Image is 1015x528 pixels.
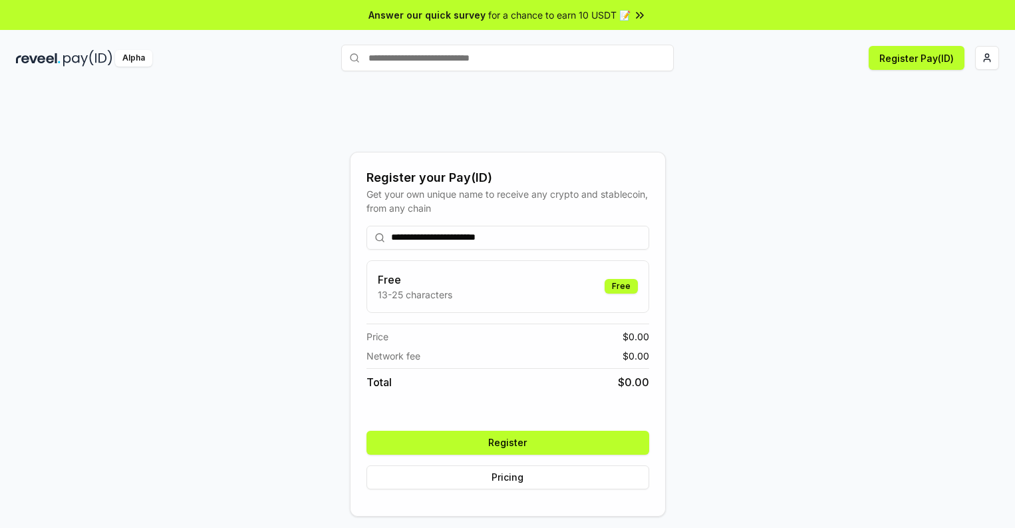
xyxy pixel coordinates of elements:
[378,288,452,302] p: 13-25 characters
[488,8,631,22] span: for a chance to earn 10 USDT 📝
[366,374,392,390] span: Total
[623,330,649,344] span: $ 0.00
[623,349,649,363] span: $ 0.00
[366,465,649,489] button: Pricing
[366,330,388,344] span: Price
[366,349,420,363] span: Network fee
[366,187,649,215] div: Get your own unique name to receive any crypto and stablecoin, from any chain
[115,50,152,67] div: Alpha
[63,50,112,67] img: pay_id
[16,50,61,67] img: reveel_dark
[869,46,964,70] button: Register Pay(ID)
[605,279,638,294] div: Free
[366,431,649,455] button: Register
[366,168,649,187] div: Register your Pay(ID)
[378,272,452,288] h3: Free
[618,374,649,390] span: $ 0.00
[368,8,486,22] span: Answer our quick survey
